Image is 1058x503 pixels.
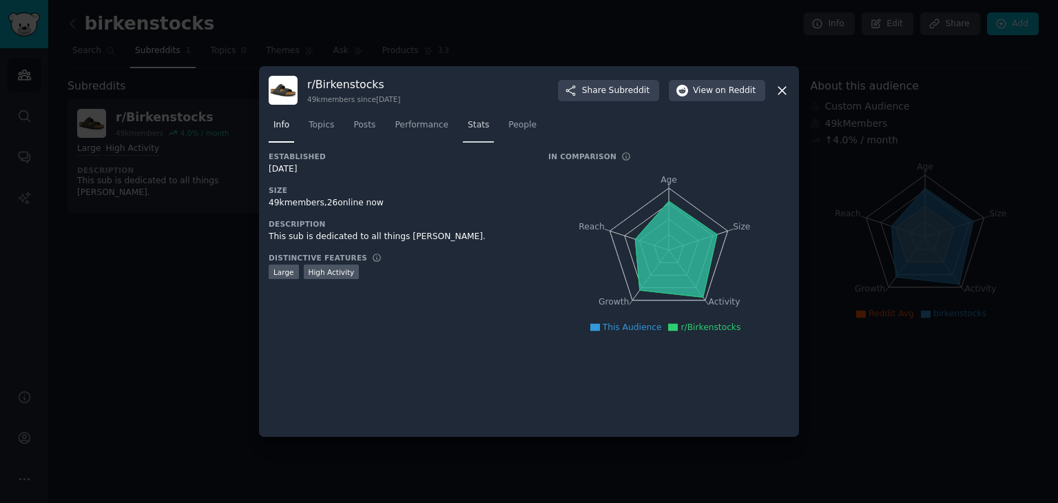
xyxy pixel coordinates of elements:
[309,119,334,132] span: Topics
[269,197,529,209] div: 49k members, 26 online now
[269,219,529,229] h3: Description
[307,77,400,92] h3: r/ Birkenstocks
[504,114,541,143] a: People
[269,163,529,176] div: [DATE]
[468,119,489,132] span: Stats
[508,119,537,132] span: People
[548,152,616,161] h3: In Comparison
[463,114,494,143] a: Stats
[390,114,453,143] a: Performance
[709,298,740,307] tspan: Activity
[273,119,289,132] span: Info
[599,298,629,307] tspan: Growth
[349,114,380,143] a: Posts
[304,114,339,143] a: Topics
[269,185,529,195] h3: Size
[269,76,298,105] img: Birkenstocks
[733,222,750,232] tspan: Size
[269,253,367,263] h3: Distinctive Features
[661,175,677,185] tspan: Age
[269,114,294,143] a: Info
[603,322,662,332] span: This Audience
[582,85,650,97] span: Share
[693,85,756,97] span: View
[269,152,529,161] h3: Established
[269,265,299,279] div: Large
[395,119,448,132] span: Performance
[579,222,605,232] tspan: Reach
[558,80,659,102] button: ShareSubreddit
[681,322,740,332] span: r/Birkenstocks
[353,119,375,132] span: Posts
[669,80,765,102] button: Viewon Reddit
[716,85,756,97] span: on Reddit
[304,265,360,279] div: High Activity
[609,85,650,97] span: Subreddit
[269,231,529,243] div: This sub is dedicated to all things [PERSON_NAME].
[307,94,400,104] div: 49k members since [DATE]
